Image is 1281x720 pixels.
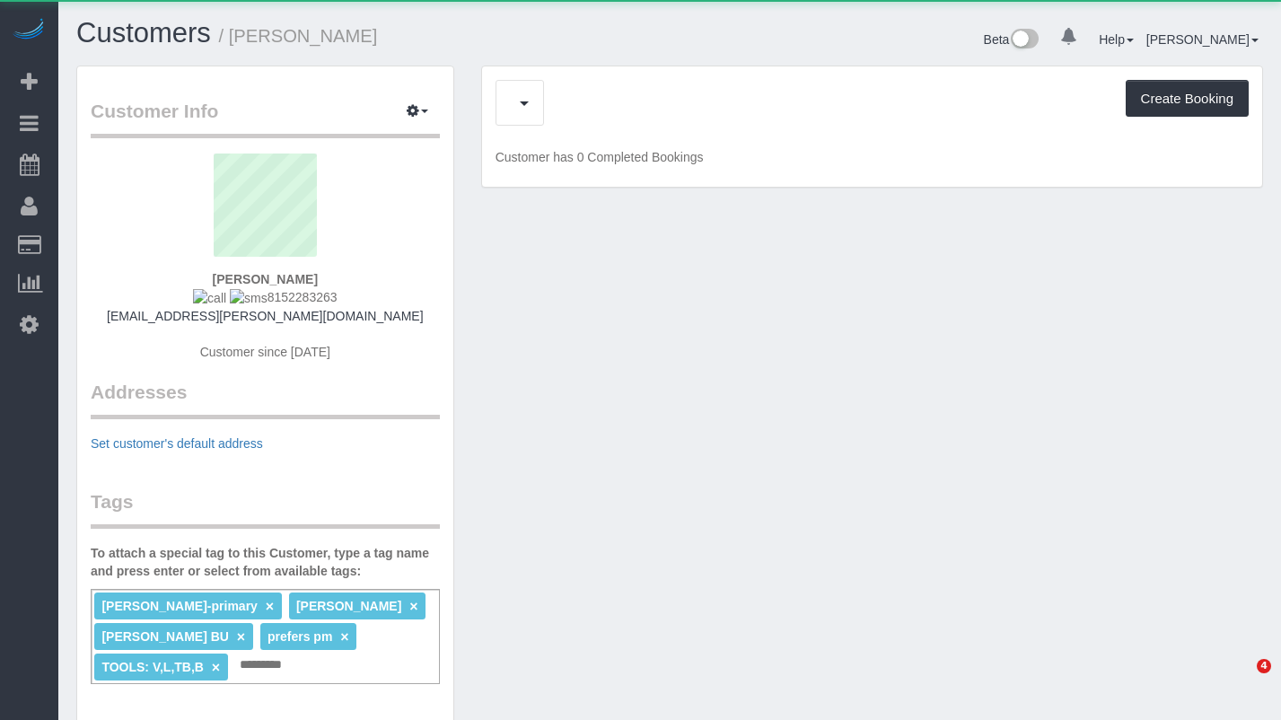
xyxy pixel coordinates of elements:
a: [PERSON_NAME] [1146,32,1259,47]
span: prefers pm [268,629,332,644]
span: TOOLS: V,L,TB,B [101,660,204,674]
span: 8152283263 [193,290,337,304]
iframe: Intercom live chat [1220,659,1263,702]
strong: [PERSON_NAME] [213,272,318,286]
legend: Tags [91,488,440,529]
p: Customer has 0 Completed Bookings [496,148,1249,166]
button: Create Booking [1126,80,1249,118]
small: / [PERSON_NAME] [219,26,378,46]
span: [PERSON_NAME]-primary [101,599,257,613]
a: Help [1099,32,1134,47]
img: New interface [1009,29,1039,52]
a: [EMAIL_ADDRESS][PERSON_NAME][DOMAIN_NAME] [107,309,423,323]
img: call [193,289,226,307]
a: × [237,629,245,645]
a: × [340,629,348,645]
span: [PERSON_NAME] BU [101,629,229,644]
a: × [409,599,417,614]
a: Set customer's default address [91,436,263,451]
legend: Customer Info [91,98,440,138]
span: Customer since [DATE] [200,345,330,359]
span: [PERSON_NAME] [296,599,401,613]
span: 4 [1257,659,1271,673]
a: Customers [76,17,211,48]
a: × [266,599,274,614]
img: Automaid Logo [11,18,47,43]
label: To attach a special tag to this Customer, type a tag name and press enter or select from availabl... [91,544,440,580]
a: × [212,660,220,675]
a: Beta [984,32,1040,47]
img: sms [230,289,268,307]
